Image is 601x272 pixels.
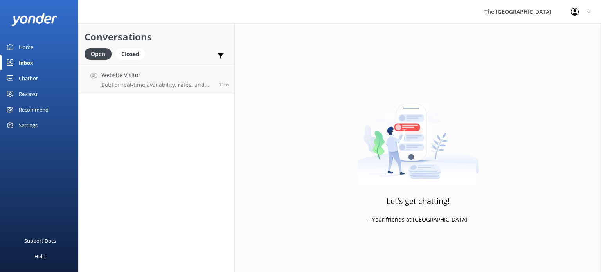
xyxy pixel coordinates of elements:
p: - Your friends at [GEOGRAPHIC_DATA] [369,215,468,224]
span: 10:54pm 11-Aug-2025 (UTC -10:00) Pacific/Honolulu [219,81,229,88]
div: Home [19,39,33,55]
div: Closed [115,48,145,60]
div: Inbox [19,55,33,70]
div: Help [34,249,45,264]
div: Recommend [19,102,49,117]
h3: Let's get chatting! [387,195,450,207]
a: Open [85,49,115,58]
div: Support Docs [24,233,56,249]
div: Chatbot [19,70,38,86]
h4: Website Visitor [101,71,213,79]
p: Bot: For real-time availability, rates, and bookings of our Beachfront Room, please visit [URL][D... [101,81,213,88]
div: Settings [19,117,38,133]
h2: Conversations [85,29,229,44]
img: artwork of a man stealing a conversation from at giant smartphone [358,87,479,185]
div: Reviews [19,86,38,102]
img: yonder-white-logo.png [12,13,57,26]
a: Website VisitorBot:For real-time availability, rates, and bookings of our Beachfront Room, please... [79,65,234,94]
a: Closed [115,49,149,58]
div: Open [85,48,112,60]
